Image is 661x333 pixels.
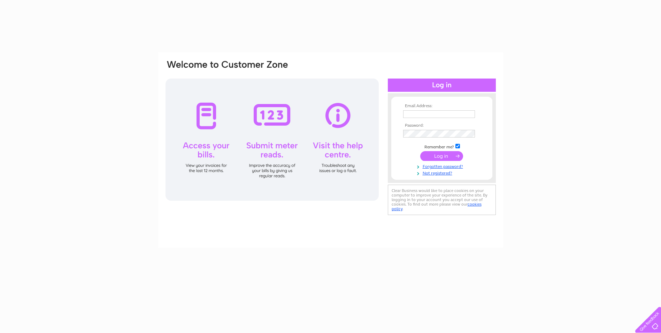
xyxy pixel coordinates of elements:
[392,202,482,211] a: cookies policy
[401,143,482,150] td: Remember me?
[401,123,482,128] th: Password:
[388,185,496,215] div: Clear Business would like to place cookies on your computer to improve your experience of the sit...
[420,151,463,161] input: Submit
[401,104,482,109] th: Email Address:
[403,163,482,169] a: Forgotten password?
[403,169,482,176] a: Not registered?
